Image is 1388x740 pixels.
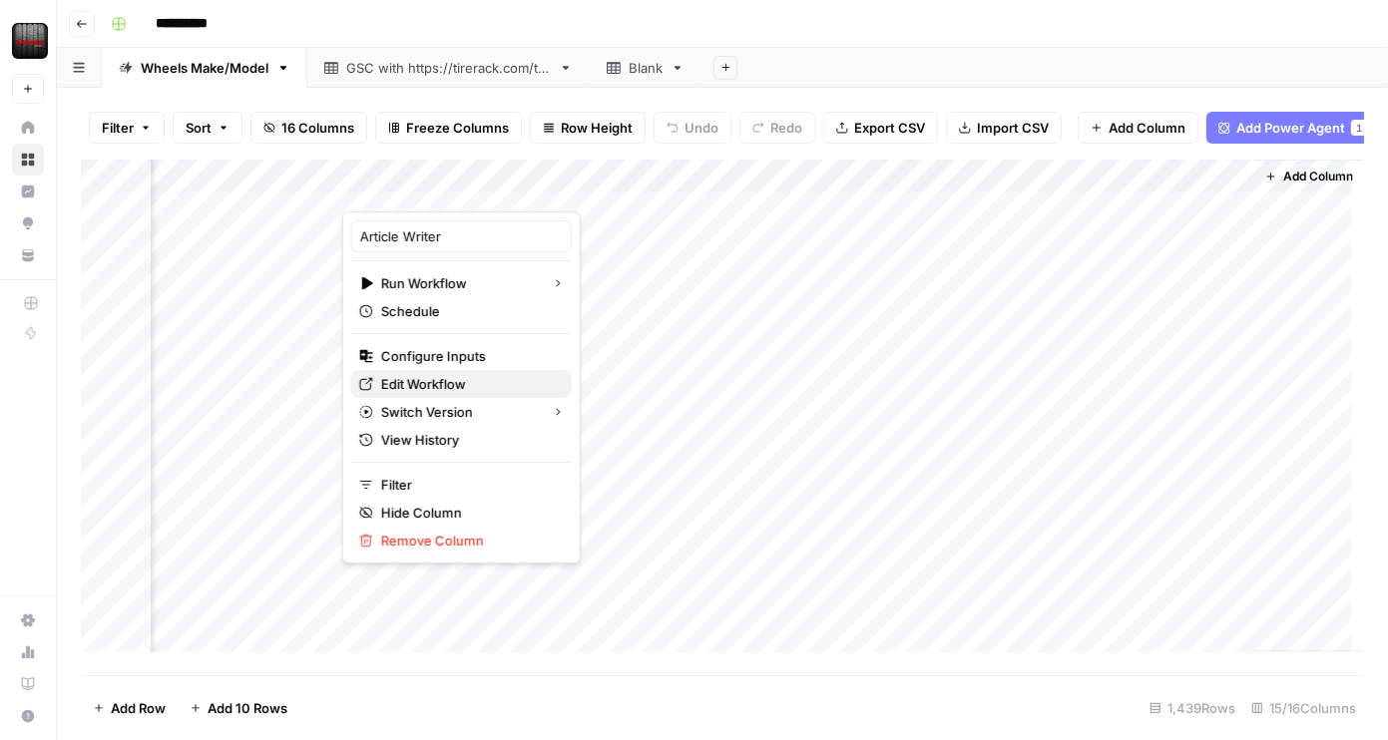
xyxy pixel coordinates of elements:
div: Blank [629,58,663,78]
button: Add 10 Rows [178,692,299,724]
button: Redo [739,112,815,144]
span: Import CSV [977,118,1049,138]
a: Settings [12,604,44,636]
span: Add Row [111,698,166,718]
a: Blank [590,48,701,88]
span: Sort [186,118,212,138]
button: Import CSV [946,112,1062,144]
button: Add Row [81,692,178,724]
span: Row Height [561,118,633,138]
a: GSC with [URL][DOMAIN_NAME] [307,48,590,88]
button: Help + Support [12,700,44,732]
a: Usage [12,636,44,668]
a: Your Data [12,239,44,271]
span: Configure Inputs [381,346,556,366]
span: Switch Version [381,402,536,422]
span: 16 Columns [281,118,354,138]
span: Filter [102,118,134,138]
span: View History [381,430,556,450]
span: Redo [770,118,802,138]
span: Add Column [1283,168,1353,185]
button: Row Height [530,112,646,144]
span: Run Workflow [381,273,536,293]
button: Undo [654,112,731,144]
button: Add Column [1078,112,1198,144]
a: Opportunities [12,207,44,239]
div: Wheels Make/Model [141,58,268,78]
button: Sort [173,112,242,144]
div: 15/16 Columns [1243,692,1364,724]
a: Insights [12,176,44,207]
span: Filter [381,475,556,495]
button: Export CSV [823,112,938,144]
button: Add Power Agent1 [1206,112,1375,144]
span: Hide Column [381,503,556,523]
button: Workspace: Tire Rack [12,16,44,66]
span: Undo [685,118,718,138]
button: 16 Columns [250,112,367,144]
span: Export CSV [854,118,925,138]
div: 1,439 Rows [1142,692,1243,724]
span: Remove Column [381,531,556,551]
button: Filter [89,112,165,144]
img: Tire Rack Logo [12,23,48,59]
a: Browse [12,144,44,176]
span: Add Power Agent [1236,118,1345,138]
span: Add 10 Rows [208,698,287,718]
span: Edit Workflow [381,374,556,394]
div: GSC with [URL][DOMAIN_NAME] [346,58,551,78]
span: 1 [1356,120,1362,136]
span: Add Column [1109,118,1185,138]
span: Schedule [381,301,556,321]
a: Wheels Make/Model [102,48,307,88]
button: Freeze Columns [375,112,522,144]
span: Freeze Columns [406,118,509,138]
div: 1 [1351,120,1367,136]
button: Add Column [1257,164,1361,189]
a: Home [12,112,44,144]
a: Learning Hub [12,668,44,700]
